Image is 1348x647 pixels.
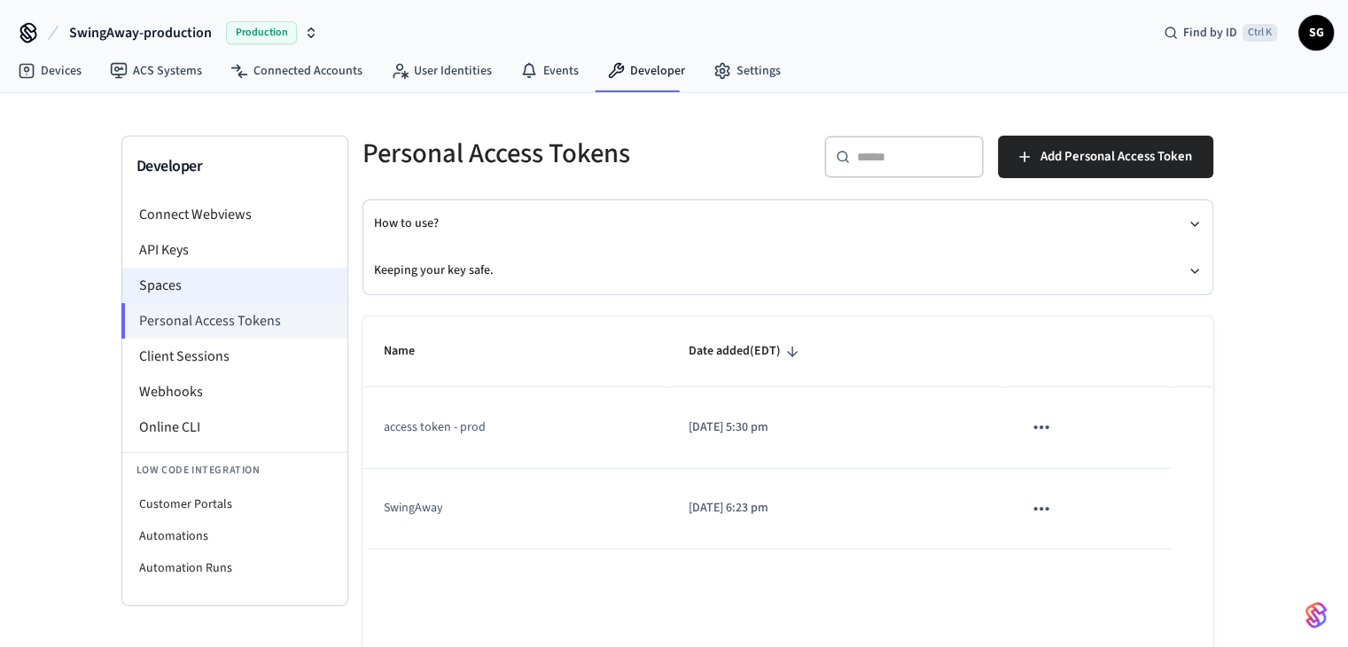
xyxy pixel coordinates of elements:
span: Find by ID [1183,24,1237,42]
span: Production [226,21,297,44]
span: SG [1300,17,1332,49]
li: Automation Runs [122,552,347,584]
li: Online CLI [122,409,347,445]
a: Devices [4,55,96,87]
a: ACS Systems [96,55,216,87]
li: API Keys [122,232,347,268]
td: access token - prod [362,387,668,468]
span: SwingAway-production [69,22,212,43]
span: Ctrl K [1243,24,1277,42]
img: SeamLogoGradient.69752ec5.svg [1305,601,1327,629]
li: Connect Webviews [122,197,347,232]
button: Keeping your key safe. [374,247,1202,294]
a: Developer [593,55,699,87]
p: [DATE] 6:23 pm [689,499,980,518]
li: Webhooks [122,374,347,409]
li: Low Code Integration [122,452,347,488]
span: Add Personal Access Token [1040,145,1192,168]
span: Name [384,338,438,365]
li: Customer Portals [122,488,347,520]
a: Events [506,55,593,87]
h3: Developer [136,154,333,179]
li: Automations [122,520,347,552]
span: Date added(EDT) [689,338,804,365]
a: Settings [699,55,795,87]
a: User Identities [377,55,506,87]
button: SG [1298,15,1334,51]
li: Personal Access Tokens [121,303,347,339]
td: SwingAway [362,469,668,550]
h5: Personal Access Tokens [362,136,777,172]
div: Find by IDCtrl K [1149,17,1291,49]
li: Spaces [122,268,347,303]
li: Client Sessions [122,339,347,374]
a: Connected Accounts [216,55,377,87]
p: [DATE] 5:30 pm [689,418,980,437]
button: How to use? [374,200,1202,247]
table: sticky table [362,316,1213,550]
button: Add Personal Access Token [998,136,1213,178]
